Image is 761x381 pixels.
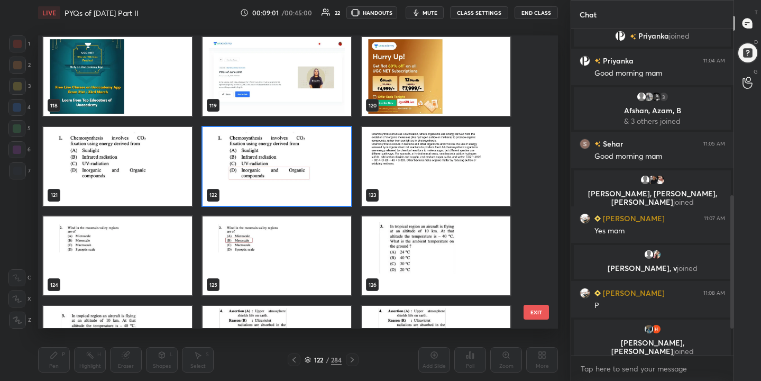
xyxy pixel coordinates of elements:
[580,213,590,224] img: 3d36d21c659f4aec90c6b90eb29ccbc2.jpg
[669,32,690,40] span: joined
[754,68,758,76] p: G
[580,106,725,115] p: Afshan, Azam, B
[331,355,342,365] div: 284
[450,6,508,19] button: CLASS SETTINGS
[9,162,31,179] div: 7
[703,141,725,147] div: 11:05 AM
[9,57,31,74] div: 2
[362,127,510,206] img: 17565319764PS5RH.pdf
[703,58,725,64] div: 11:04 AM
[8,120,31,137] div: 5
[703,290,725,296] div: 11:08 AM
[362,216,510,295] img: 17565319764PS5RH.pdf
[8,99,31,116] div: 4
[580,264,725,273] p: [PERSON_NAME], v
[644,249,654,260] img: default.png
[65,8,139,18] h4: PYQs of [DATE] Part II
[655,175,665,185] img: 570a1667709e4ad0a0c2dae91ef7167a.jpg
[594,226,725,237] div: Yes mam
[651,249,662,260] img: 3
[580,339,725,356] p: [PERSON_NAME], [PERSON_NAME]
[8,269,31,286] div: C
[601,287,665,298] h6: [PERSON_NAME]
[704,215,725,222] div: 11:07 AM
[580,139,590,149] img: 3
[658,92,669,102] div: 3
[38,6,60,19] div: LIVE
[630,34,636,40] img: no-rating-badge.077c3623.svg
[580,189,725,206] p: [PERSON_NAME], [PERSON_NAME], [PERSON_NAME]
[9,78,31,95] div: 3
[636,92,647,102] img: default.png
[571,29,734,356] div: grid
[9,312,31,329] div: Z
[515,6,558,19] button: End Class
[644,324,654,334] img: 3
[594,58,601,64] img: no-rating-badge.077c3623.svg
[43,38,192,116] img: 17565319764PS5RH.pdf
[580,288,590,298] img: 3d36d21c659f4aec90c6b90eb29ccbc2.jpg
[594,68,725,79] div: Good morning mam
[594,141,601,147] img: no-rating-badge.077c3623.svg
[673,197,694,207] span: joined
[594,215,601,222] img: Learner_Badge_beginner_1_8b307cf2a0.svg
[594,290,601,296] img: Learner_Badge_beginner_1_8b307cf2a0.svg
[8,141,31,158] div: 6
[601,138,623,149] h6: Sehar
[346,6,397,19] button: HANDOUTS
[335,10,340,15] div: 22
[594,301,725,311] div: P
[406,6,444,19] button: mute
[43,216,192,295] img: 17565319764PS5RH.pdf
[638,32,669,40] span: Priyanka
[313,357,324,363] div: 122
[326,357,329,363] div: /
[640,175,650,185] img: default.png
[647,175,658,185] img: 2aa576832eb44fa3bec3934bebcfbffb.jpg
[594,151,725,162] div: Good morning mam
[580,117,725,125] p: & 3 others joined
[754,38,758,46] p: D
[644,92,654,102] img: b07bad8ed58b43789efcbb4f6eada76a.jpg
[8,291,31,307] div: X
[38,35,539,328] div: grid
[601,55,634,66] h6: Priyanka
[673,346,694,356] span: joined
[651,324,662,334] img: 3
[677,263,698,273] span: joined
[601,213,665,224] h6: [PERSON_NAME]
[362,38,510,116] img: 17565319764PS5RH.pdf
[9,35,30,52] div: 1
[43,127,192,206] img: 17565319764PS5RH.pdf
[203,216,351,295] img: 17565319764PS5RH.pdf
[755,8,758,16] p: T
[571,1,605,29] p: Chat
[203,38,351,116] img: 17565319764PS5RH.pdf
[580,56,590,66] img: 3
[203,127,351,206] img: 17565319764PS5RH.pdf
[423,9,437,16] span: mute
[615,31,626,41] img: 3
[524,305,549,320] button: EXIT
[651,92,662,102] img: 3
